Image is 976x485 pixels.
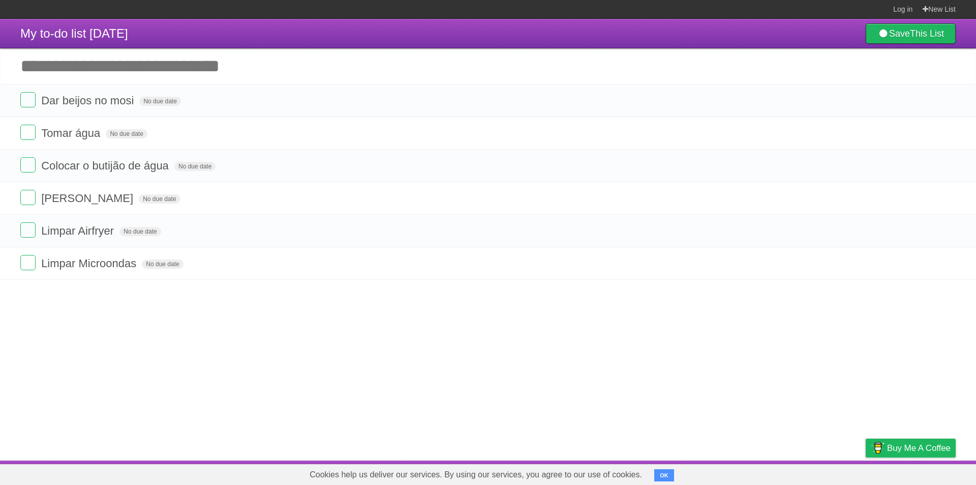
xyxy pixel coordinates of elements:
span: No due date [174,162,216,171]
a: Terms [818,463,840,482]
span: Tomar água [41,127,103,139]
span: [PERSON_NAME] [41,192,136,205]
span: Dar beijos no mosi [41,94,136,107]
label: Done [20,125,36,140]
a: SaveThis List [866,23,956,44]
span: No due date [139,194,180,204]
label: Done [20,222,36,238]
span: Buy me a coffee [887,439,951,457]
span: My to-do list [DATE] [20,26,128,40]
a: Developers [764,463,805,482]
span: No due date [142,260,183,269]
img: Buy me a coffee [871,439,884,457]
span: No due date [139,97,180,106]
label: Done [20,255,36,270]
span: Limpar Microondas [41,257,139,270]
span: No due date [119,227,161,236]
button: OK [654,469,674,481]
label: Done [20,92,36,107]
a: Privacy [852,463,879,482]
span: No due date [106,129,147,138]
label: Done [20,157,36,173]
a: Suggest a feature [892,463,956,482]
span: Cookies help us deliver our services. By using our services, you agree to our use of cookies. [299,465,652,485]
a: About [730,463,752,482]
label: Done [20,190,36,205]
b: This List [910,28,944,39]
span: Limpar Airfryer [41,224,116,237]
a: Buy me a coffee [866,439,956,458]
span: Colocar o butijão de água [41,159,171,172]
